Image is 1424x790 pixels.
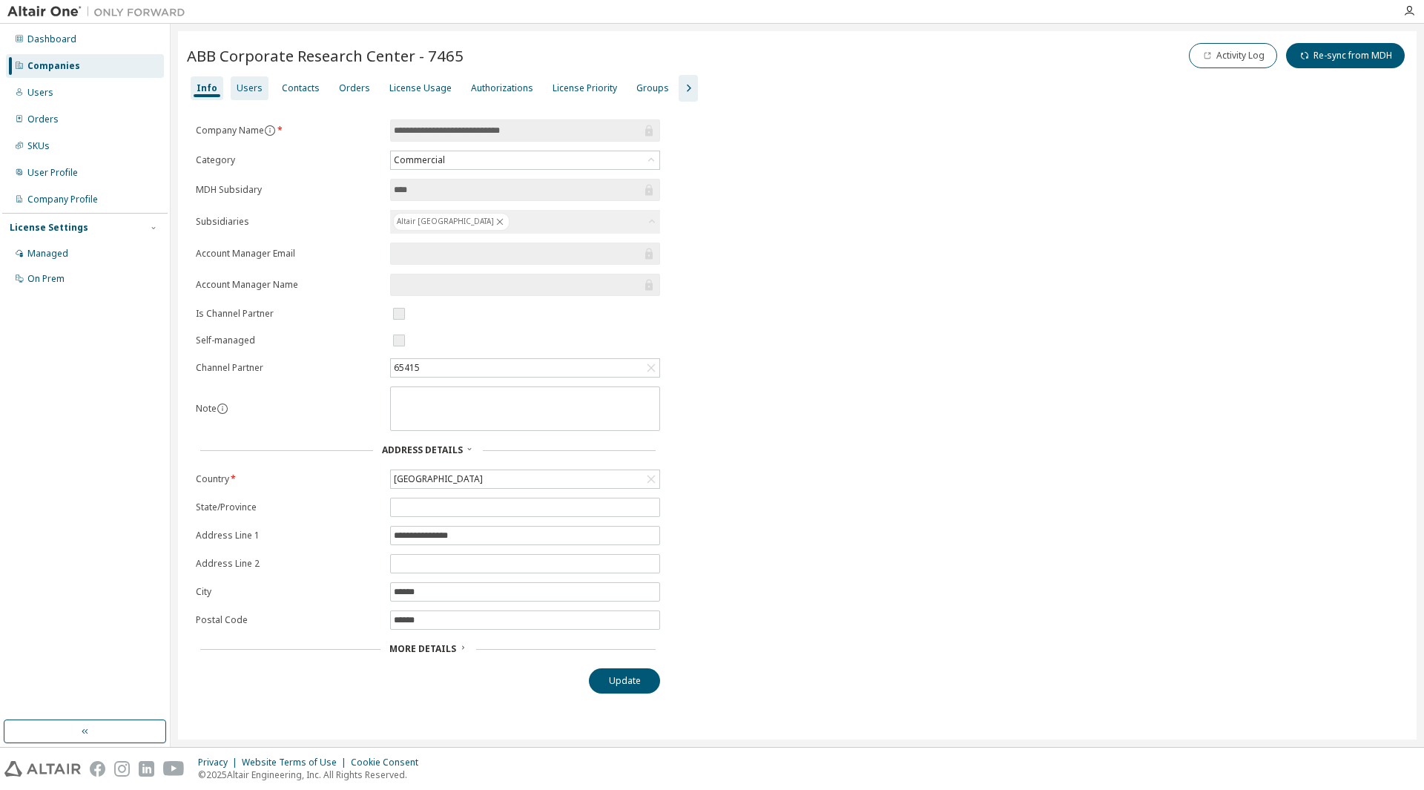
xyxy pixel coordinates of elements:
div: Company Profile [27,194,98,205]
label: Category [196,154,381,166]
div: Orders [339,82,370,94]
label: MDH Subsidary [196,184,381,196]
div: Contacts [282,82,320,94]
div: Users [237,82,263,94]
label: Account Manager Name [196,279,381,291]
label: Note [196,402,217,415]
div: SKUs [27,140,50,152]
button: Re-sync from MDH [1286,43,1405,68]
button: Activity Log [1189,43,1277,68]
label: Account Manager Email [196,248,381,260]
label: Channel Partner [196,362,381,374]
div: Groups [636,82,669,94]
img: youtube.svg [163,761,185,777]
div: 65415 [392,360,422,376]
label: Country [196,473,381,485]
div: 65415 [391,359,659,377]
label: Postal Code [196,614,381,626]
div: User Profile [27,167,78,179]
span: Address Details [382,444,463,456]
div: Info [197,82,217,94]
label: Self-managed [196,335,381,346]
img: Altair One [7,4,193,19]
label: Address Line 1 [196,530,381,542]
div: Website Terms of Use [242,757,351,768]
div: Managed [27,248,68,260]
span: ABB Corporate Research Center - 7465 [187,45,464,66]
div: [GEOGRAPHIC_DATA] [391,470,659,488]
div: Privacy [198,757,242,768]
div: On Prem [27,273,65,285]
label: City [196,586,381,598]
label: Subsidiaries [196,216,381,228]
div: Cookie Consent [351,757,427,768]
button: information [264,125,276,136]
div: License Settings [10,222,88,234]
div: Orders [27,113,59,125]
button: information [217,403,228,415]
div: Altair [GEOGRAPHIC_DATA] [390,210,660,234]
button: Update [589,668,660,694]
label: Address Line 2 [196,558,381,570]
div: Commercial [392,152,447,168]
div: Users [27,87,53,99]
div: [GEOGRAPHIC_DATA] [392,471,485,487]
label: State/Province [196,501,381,513]
img: facebook.svg [90,761,105,777]
label: Company Name [196,125,381,136]
label: Is Channel Partner [196,308,381,320]
img: instagram.svg [114,761,130,777]
img: linkedin.svg [139,761,154,777]
div: License Priority [553,82,617,94]
span: More Details [389,642,456,655]
div: Authorizations [471,82,533,94]
div: Commercial [391,151,659,169]
div: Dashboard [27,33,76,45]
div: Altair [GEOGRAPHIC_DATA] [393,213,510,231]
p: © 2025 Altair Engineering, Inc. All Rights Reserved. [198,768,427,781]
img: altair_logo.svg [4,761,81,777]
div: Companies [27,60,80,72]
div: License Usage [389,82,452,94]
